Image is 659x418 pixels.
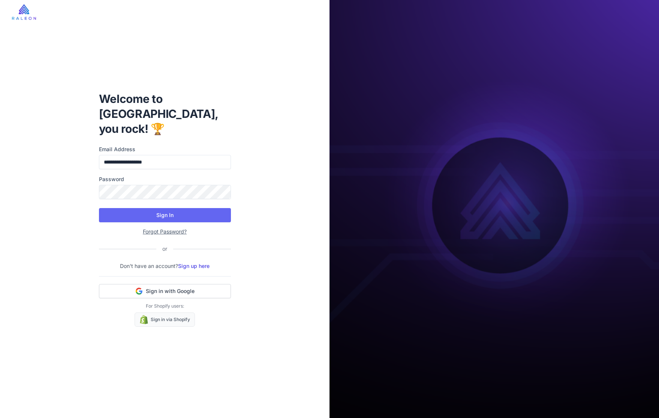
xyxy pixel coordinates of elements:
img: raleon-logo-whitebg.9aac0268.jpg [12,4,36,20]
p: Don't have an account? [99,262,231,270]
button: Sign In [99,208,231,222]
span: Sign in with Google [146,287,195,295]
a: Forgot Password? [143,228,187,235]
label: Password [99,175,231,183]
div: or [156,245,173,253]
a: Sign up here [178,263,210,269]
p: For Shopify users: [99,303,231,309]
a: Sign in via Shopify [135,312,195,327]
label: Email Address [99,145,231,153]
button: Sign in with Google [99,284,231,298]
h1: Welcome to [GEOGRAPHIC_DATA], you rock! 🏆 [99,91,231,136]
